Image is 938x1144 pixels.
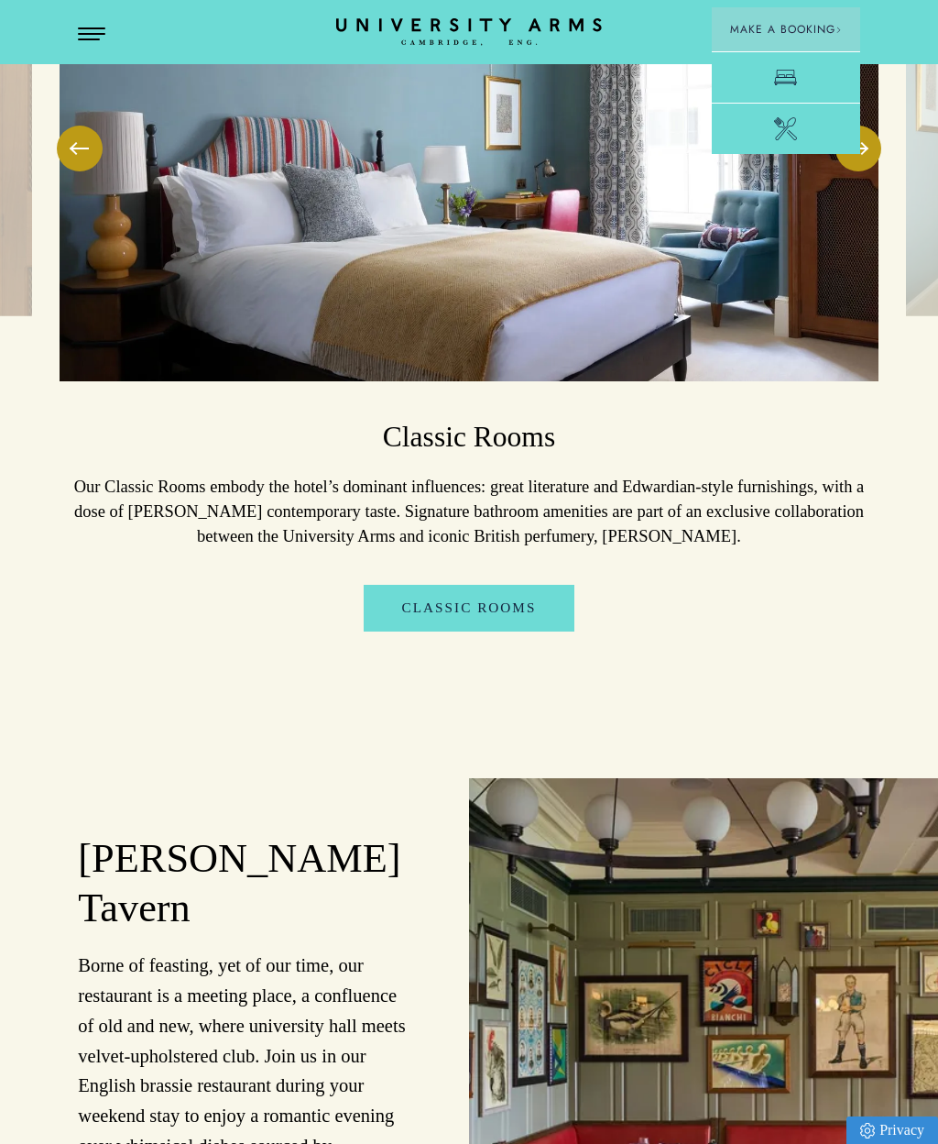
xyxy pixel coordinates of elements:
a: Home [336,18,602,47]
img: Privacy [860,1123,875,1138]
a: Classic Rooms [364,585,575,632]
button: Make a BookingArrow icon [712,7,860,51]
button: Open Menu [78,27,105,42]
h3: Classic Rooms [60,418,878,456]
a: Privacy [846,1116,938,1144]
span: Make a Booking [730,21,842,38]
img: Arrow icon [835,27,842,33]
h2: [PERSON_NAME] Tavern [78,833,414,932]
p: Our Classic Rooms embody the hotel’s dominant influences: great literature and Edwardian-style fu... [60,475,878,548]
button: Previous Slide [57,126,103,171]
